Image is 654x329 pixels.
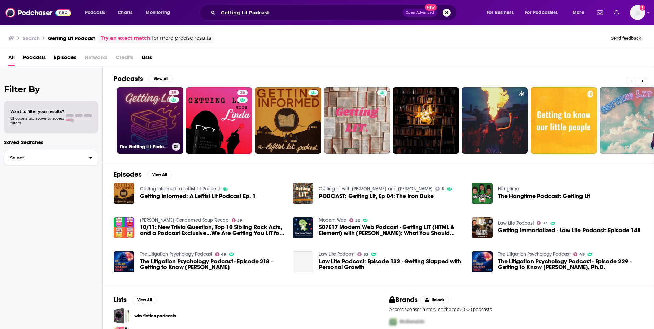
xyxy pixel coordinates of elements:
span: Podcasts [85,8,105,17]
div: Search podcasts, credits, & more... [206,5,463,21]
a: Hangtime [498,186,519,192]
a: ListsView All [114,295,157,304]
h2: Podcasts [114,75,143,83]
a: Law Lite Podcast [319,251,355,257]
img: Getting Informed: A Leftist Lit Podcast Ep. 1 [114,183,134,204]
a: Show notifications dropdown [594,7,606,18]
a: Getting Immortalized - Law Lite Podcast: Episode 148 [498,227,641,233]
span: The Litigation Psychology Podcast - Episode 229 - Getting to Know [PERSON_NAME], Ph.D. [498,259,643,270]
a: Episodes [54,52,76,66]
span: New [425,4,437,11]
span: Monitoring [146,8,170,17]
a: 52 [349,218,360,222]
h2: Brands [389,295,418,304]
img: The Litigation Psychology Podcast - Episode 229 - Getting to Know Steve Wood, Ph.D. [472,251,493,272]
img: The Litigation Psychology Podcast - Episode 218 - Getting to Know Ava Hernandez [114,251,134,272]
a: Jonny Hartwell Condensed Soup Recap [140,217,229,223]
button: open menu [521,7,568,18]
p: Access sponsor history on the top 5,000 podcasts. [389,307,643,312]
span: Charts [118,8,132,17]
button: Unlock [420,296,449,304]
a: PodcastsView All [114,75,173,83]
h3: The Getting Lit Podcast [120,144,169,150]
span: More [573,8,584,17]
a: PODCAST: Getting Lit, Ep 04: The Iron Duke [319,193,434,199]
span: Logged in as SkyHorsePub35 [630,5,645,20]
button: open menu [568,7,593,18]
a: 49 [573,252,585,256]
a: 39 [169,90,179,95]
span: 39 [171,90,176,96]
a: Getting Informed: A Leftist Lit Podcast Ep. 1 [140,193,256,199]
span: 5 [442,187,444,190]
span: 33 [364,253,368,256]
img: S07E17 Modern Web Podcast - Getting LIT (HTML & Element) with Justin Fagnani: What You Should Pre... [293,217,314,238]
h2: Filter By [4,84,98,94]
a: Podcasts [23,52,46,66]
span: 52 [355,219,360,222]
h2: Episodes [114,170,142,179]
a: 59 [232,218,243,222]
a: All [8,52,15,66]
a: 33 [357,252,368,256]
span: Networks [84,52,107,66]
a: 33 [537,221,548,225]
button: Send feedback [609,35,643,41]
a: 5 [435,187,444,191]
button: View All [132,296,157,304]
span: wlw fiction podcasts [114,308,129,324]
button: Select [4,150,98,166]
a: The Litigation Psychology Podcast [498,251,571,257]
img: PODCAST: Getting Lit, Ep 04: The Iron Duke [293,183,314,204]
a: Getting Lit with Wendy and Ilana [319,186,433,192]
button: Show profile menu [630,5,645,20]
a: Lists [142,52,152,66]
span: for more precise results [152,34,211,42]
a: The Litigation Psychology Podcast - Episode 218 - Getting to Know Ava Hernandez [140,259,285,270]
p: Saved Searches [4,139,98,145]
button: open menu [482,7,522,18]
img: User Profile [630,5,645,20]
a: EpisodesView All [114,170,172,179]
button: View All [147,171,172,179]
a: Law Lite Podcast: Episode 132 - Getting Slapped with Personal Growth [319,259,463,270]
span: 59 [237,219,242,222]
button: View All [148,75,173,83]
img: Podchaser - Follow, Share and Rate Podcasts [5,6,71,19]
button: open menu [141,7,179,18]
a: Show notifications dropdown [611,7,622,18]
img: Getting Immortalized - Law Lite Podcast: Episode 148 [472,217,493,238]
img: 10/11: New Trivia Question, Top 10 Sibling Rock Acts, and a Podcast Exclusive...We Are Getting Yo... [114,217,134,238]
span: The Hangtime Podcast: Getting Lit [498,193,590,199]
a: S07E17 Modern Web Podcast - Getting LIT (HTML & Element) with Justin Fagnani: What You Should Pre... [319,224,463,236]
a: 39The Getting Lit Podcast [117,87,183,154]
a: Law Lite Podcast [498,220,534,226]
span: 33 [543,222,548,225]
a: 49 [215,252,226,256]
h3: Search [23,35,40,41]
a: 10/11: New Trivia Question, Top 10 Sibling Rock Acts, and a Podcast Exclusive...We Are Getting Yo... [140,224,285,236]
a: The Litigation Psychology Podcast [140,251,212,257]
img: The Hangtime Podcast: Getting Lit [472,183,493,204]
span: 49 [221,253,226,256]
span: S07E17 Modern Web Podcast - Getting LIT (HTML & Element) with [PERSON_NAME]: What You Should Prep... [319,224,463,236]
a: The Litigation Psychology Podcast - Episode 229 - Getting to Know Steve Wood, Ph.D. [498,259,643,270]
a: Modern Web [319,217,346,223]
a: wlw fiction podcasts [134,312,176,320]
a: 26 [186,87,252,154]
span: Want to filter your results? [10,109,64,114]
